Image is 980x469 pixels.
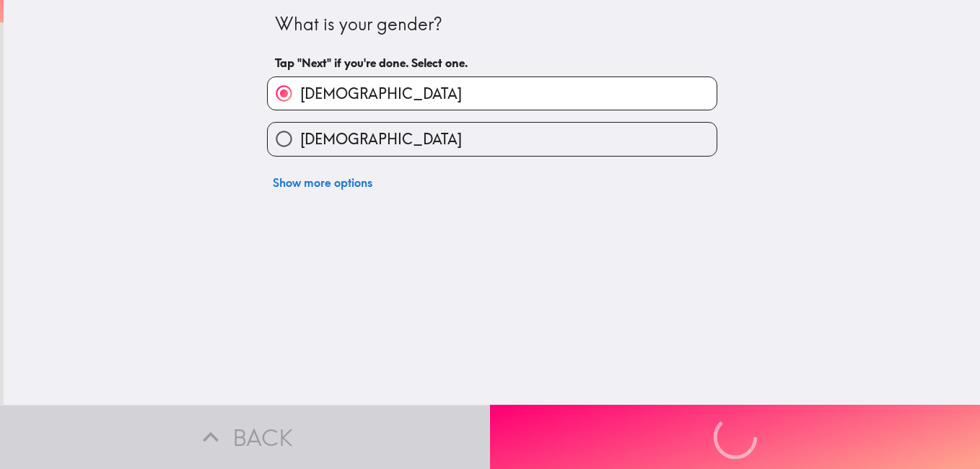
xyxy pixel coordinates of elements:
button: Show more options [267,168,378,197]
h6: Tap "Next" if you're done. Select one. [275,55,709,71]
div: What is your gender? [275,12,709,37]
span: [DEMOGRAPHIC_DATA] [300,84,462,104]
button: [DEMOGRAPHIC_DATA] [268,77,717,110]
button: [DEMOGRAPHIC_DATA] [268,123,717,155]
span: [DEMOGRAPHIC_DATA] [300,129,462,149]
